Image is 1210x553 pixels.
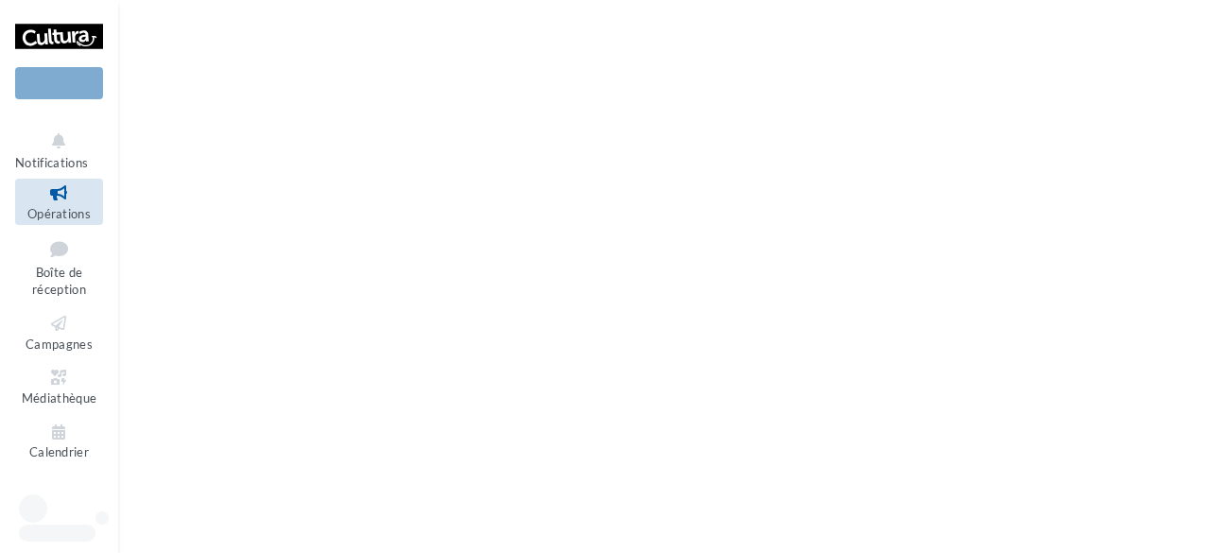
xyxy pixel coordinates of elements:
a: Campagnes [15,309,103,355]
a: Opérations [15,179,103,225]
span: Campagnes [26,337,93,352]
a: Boîte de réception [15,233,103,302]
span: Boîte de réception [32,265,86,298]
a: Calendrier [15,418,103,464]
div: Nouvelle campagne [15,67,103,99]
span: Opérations [27,206,91,221]
span: Calendrier [29,445,89,460]
span: Notifications [15,155,88,170]
a: Médiathèque [15,363,103,409]
span: Médiathèque [22,390,97,406]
